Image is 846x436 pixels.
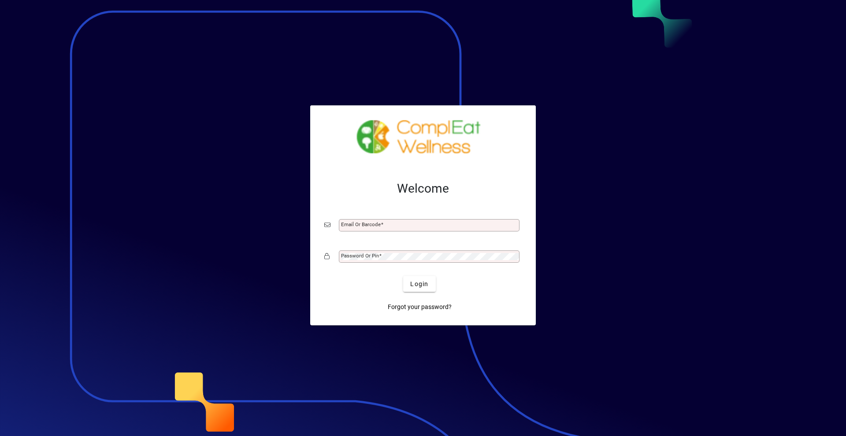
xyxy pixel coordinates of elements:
[324,181,522,196] h2: Welcome
[384,299,455,315] a: Forgot your password?
[341,253,379,259] mat-label: Password or Pin
[410,279,428,289] span: Login
[403,276,435,292] button: Login
[388,302,452,312] span: Forgot your password?
[341,221,381,227] mat-label: Email or Barcode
